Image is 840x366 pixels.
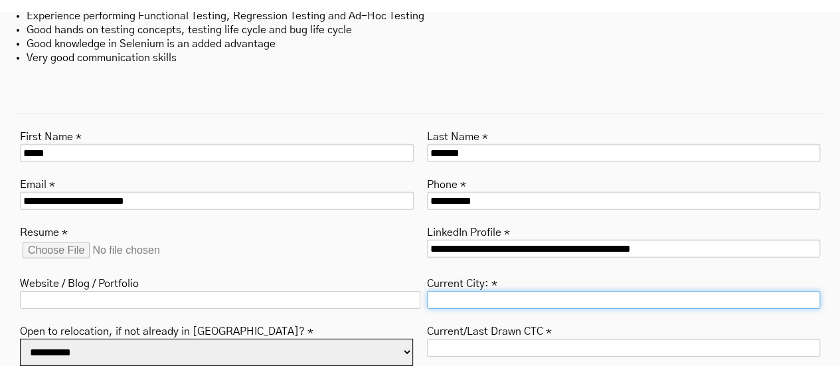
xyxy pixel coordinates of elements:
[27,9,813,23] li: Experience performing Functional Testing, Regression Testing and Ad-Hoc Testing
[27,37,813,51] li: Good knowledge in Selenium is an added advantage
[20,223,68,240] label: Resume *
[20,321,313,339] label: Open to relocation, if not already in [GEOGRAPHIC_DATA]? *
[27,23,813,37] li: Good hands on testing concepts, testing life cycle and bug life cycle
[427,127,488,144] label: Last Name *
[20,175,55,192] label: Email *
[20,274,139,291] label: Website / Blog / Portfolio
[427,175,466,192] label: Phone *
[27,51,813,65] li: Very good communication skills
[427,274,497,291] label: Current City: *
[427,321,552,339] label: Current/Last Drawn CTC *
[20,127,82,144] label: First Name *
[427,223,510,240] label: LinkedIn Profile *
